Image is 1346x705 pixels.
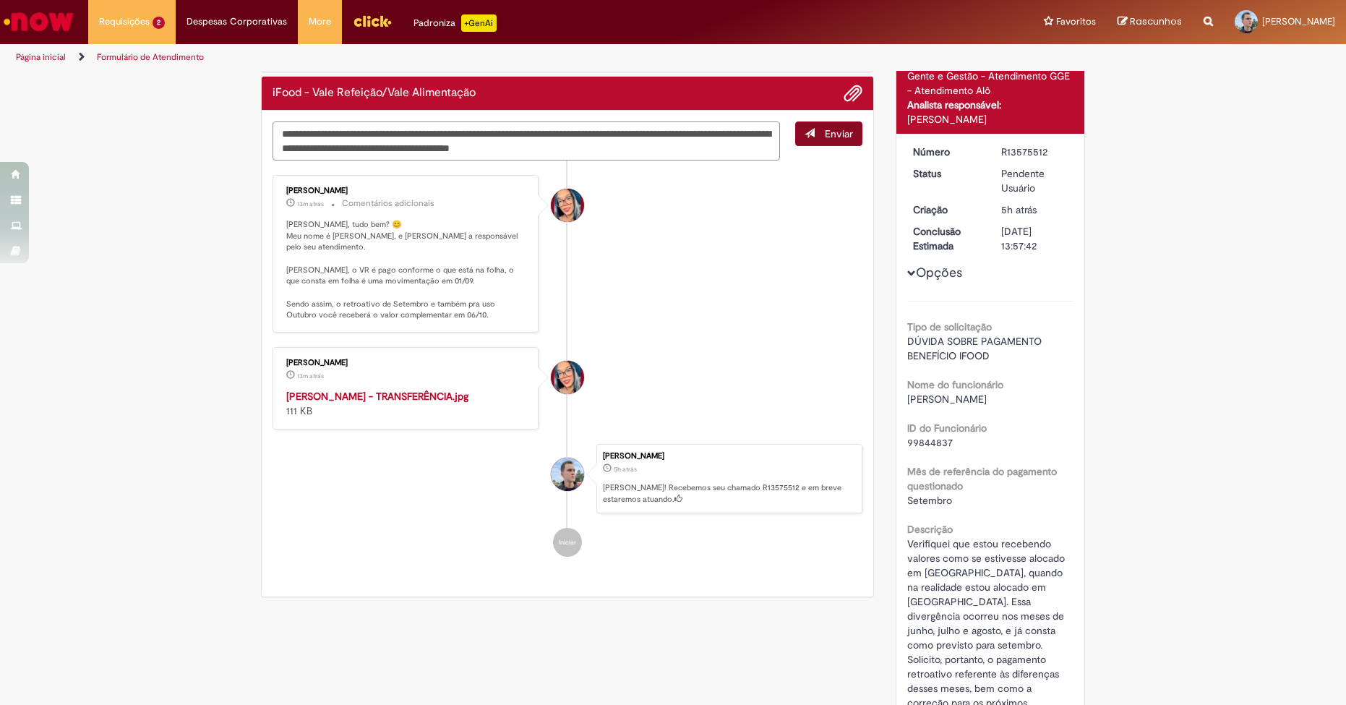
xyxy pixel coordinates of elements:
[342,197,434,210] small: Comentários adicionais
[907,494,952,507] span: Setembro
[1130,14,1182,28] span: Rascunhos
[1118,15,1182,29] a: Rascunhos
[551,189,584,222] div: Maira Priscila Da Silva Arnaldo
[907,465,1057,492] b: Mês de referência do pagamento questionado
[1001,224,1068,253] div: [DATE] 13:57:42
[286,219,527,321] p: [PERSON_NAME], tudo bem? 😊 Meu nome é [PERSON_NAME], e [PERSON_NAME] a responsável pelo seu atend...
[844,84,862,103] button: Adicionar anexos
[907,378,1003,391] b: Nome do funcionário
[603,482,854,505] p: [PERSON_NAME]! Recebemos seu chamado R13575512 e em breve estaremos atuando.
[297,200,324,208] span: 13m atrás
[907,422,987,435] b: ID do Funcionário
[273,87,476,100] h2: iFood - Vale Refeição/Vale Alimentação Histórico de tíquete
[825,127,853,140] span: Enviar
[353,10,392,32] img: click_logo_yellow_360x200.png
[1001,203,1037,216] time: 29/09/2025 09:57:38
[309,14,331,29] span: More
[902,145,991,159] dt: Número
[413,14,497,32] div: Padroniza
[614,465,637,474] time: 29/09/2025 09:57:38
[297,372,324,380] time: 29/09/2025 15:04:01
[902,202,991,217] dt: Criação
[907,112,1074,127] div: [PERSON_NAME]
[1001,203,1037,216] span: 5h atrás
[907,320,992,333] b: Tipo de solicitação
[1001,145,1068,159] div: R13575512
[1262,15,1335,27] span: [PERSON_NAME]
[273,444,862,513] li: Bernardo Mota Barbosa
[907,393,987,406] span: [PERSON_NAME]
[187,14,287,29] span: Despesas Corporativas
[273,121,780,161] textarea: Digite sua mensagem aqui...
[297,372,324,380] span: 13m atrás
[11,44,886,71] ul: Trilhas de página
[286,389,527,418] div: 111 KB
[907,98,1074,112] div: Analista responsável:
[603,452,854,461] div: [PERSON_NAME]
[902,166,991,181] dt: Status
[902,224,991,253] dt: Conclusão Estimada
[461,14,497,32] p: +GenAi
[1001,166,1068,195] div: Pendente Usuário
[907,523,953,536] b: Descrição
[153,17,165,29] span: 2
[795,121,862,146] button: Enviar
[273,161,862,571] ul: Histórico de tíquete
[16,51,66,63] a: Página inicial
[907,335,1045,362] span: DÚVIDA SOBRE PAGAMENTO BENEFÍCIO IFOOD
[1056,14,1096,29] span: Favoritos
[1,7,76,36] img: ServiceNow
[907,69,1074,98] div: Gente e Gestão - Atendimento GGE - Atendimento Alô
[551,458,584,491] div: Bernardo Mota Barbosa
[97,51,204,63] a: Formulário de Atendimento
[614,465,637,474] span: 5h atrás
[99,14,150,29] span: Requisições
[286,390,468,403] a: [PERSON_NAME] - TRANSFERÊNCIA.jpg
[551,361,584,394] div: Maira Priscila Da Silva Arnaldo
[907,436,953,449] span: 99844837
[1001,202,1068,217] div: 29/09/2025 09:57:38
[286,359,527,367] div: [PERSON_NAME]
[286,187,527,195] div: [PERSON_NAME]
[297,200,324,208] time: 29/09/2025 15:04:15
